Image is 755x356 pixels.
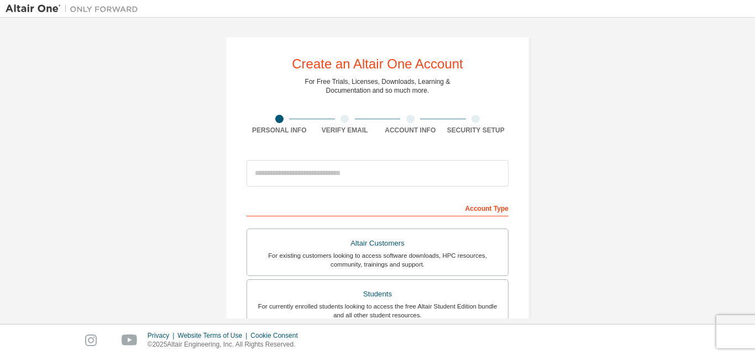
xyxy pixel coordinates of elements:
div: For existing customers looking to access software downloads, HPC resources, community, trainings ... [254,251,501,269]
div: Create an Altair One Account [292,57,463,71]
div: Altair Customers [254,236,501,251]
img: Altair One [6,3,144,14]
div: Students [254,286,501,302]
div: Website Terms of Use [177,331,250,340]
div: Account Type [247,199,508,216]
div: For currently enrolled students looking to access the free Altair Student Edition bundle and all ... [254,302,501,320]
p: © 2025 Altair Engineering, Inc. All Rights Reserved. [148,340,305,349]
div: Cookie Consent [250,331,304,340]
div: Verify Email [312,126,378,135]
div: Security Setup [443,126,509,135]
div: Account Info [377,126,443,135]
div: Personal Info [247,126,312,135]
img: instagram.svg [85,334,97,346]
div: Privacy [148,331,177,340]
div: For Free Trials, Licenses, Downloads, Learning & Documentation and so much more. [305,77,450,95]
img: youtube.svg [122,334,138,346]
